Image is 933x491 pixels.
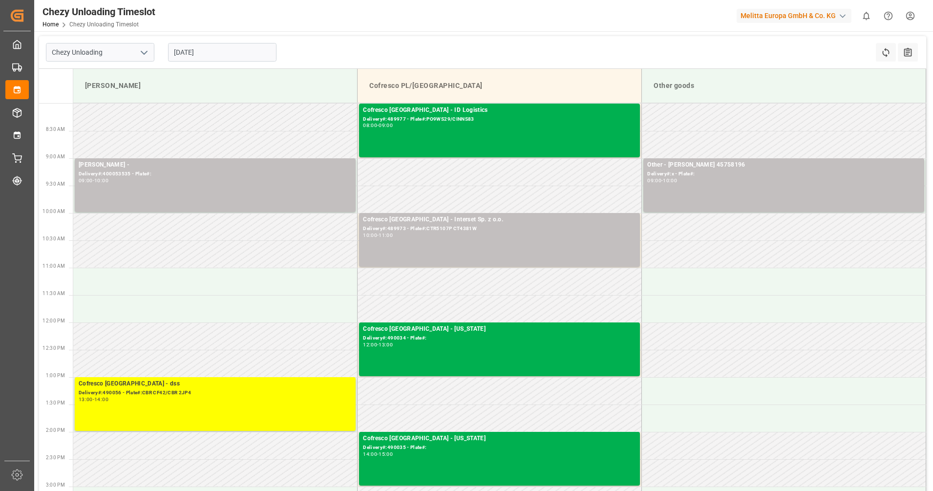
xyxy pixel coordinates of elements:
span: 11:30 AM [42,291,65,296]
span: 1:00 PM [46,373,65,378]
div: Delivery#:490056 - Plate#:CBR CF42/CBR 2JP4 [79,389,352,397]
input: Type to search/select [46,43,154,62]
div: 10:00 [663,178,677,183]
div: [PERSON_NAME] - [79,160,352,170]
div: - [377,123,379,128]
div: Cofresco [GEOGRAPHIC_DATA] - Interset Sp. z o.o. [363,215,636,225]
div: Delivery#:490034 - Plate#: [363,334,636,342]
button: open menu [136,45,151,60]
div: 09:00 [379,123,393,128]
div: - [377,342,379,347]
div: 13:00 [379,342,393,347]
div: Other goods [650,77,918,95]
button: show 0 new notifications [855,5,877,27]
span: 9:30 AM [46,181,65,187]
span: 11:00 AM [42,263,65,269]
div: 15:00 [379,452,393,456]
span: 8:30 AM [46,127,65,132]
span: 1:30 PM [46,400,65,406]
span: 10:30 AM [42,236,65,241]
div: 11:00 [379,233,393,237]
div: - [93,397,94,402]
div: 12:00 [363,342,377,347]
div: 09:00 [79,178,93,183]
span: 10:00 AM [42,209,65,214]
span: 9:00 AM [46,154,65,159]
div: Melitta Europa GmbH & Co. KG [737,9,851,23]
span: 2:00 PM [46,427,65,433]
a: Home [42,21,59,28]
div: - [93,178,94,183]
button: Melitta Europa GmbH & Co. KG [737,6,855,25]
div: Delivery#:489977 - Plate#:PO9WS29/CINNS83 [363,115,636,124]
div: Delivery#:489973 - Plate#:CTR5107P CT4381W [363,225,636,233]
div: Delivery#:490035 - Plate#: [363,444,636,452]
div: Cofresco [GEOGRAPHIC_DATA] - dss [79,379,352,389]
span: 12:00 PM [42,318,65,323]
div: Other - [PERSON_NAME] 45758196 [647,160,920,170]
div: 14:00 [94,397,108,402]
div: 09:00 [647,178,661,183]
div: Cofresco PL/[GEOGRAPHIC_DATA] [365,77,634,95]
div: Delivery#:400053535 - Plate#: [79,170,352,178]
div: - [377,233,379,237]
div: 13:00 [79,397,93,402]
div: Cofresco [GEOGRAPHIC_DATA] - [US_STATE] [363,324,636,334]
div: Cofresco [GEOGRAPHIC_DATA] - [US_STATE] [363,434,636,444]
button: Help Center [877,5,899,27]
div: Cofresco [GEOGRAPHIC_DATA] - ID Logistics [363,106,636,115]
div: - [377,452,379,456]
div: 14:00 [363,452,377,456]
div: 10:00 [94,178,108,183]
div: Chezy Unloading Timeslot [42,4,155,19]
div: 10:00 [363,233,377,237]
div: - [661,178,663,183]
span: 3:00 PM [46,482,65,488]
div: [PERSON_NAME] [81,77,349,95]
div: Delivery#:x - Plate#: [647,170,920,178]
input: DD.MM.YYYY [168,43,276,62]
span: 2:30 PM [46,455,65,460]
span: 12:30 PM [42,345,65,351]
div: 08:00 [363,123,377,128]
